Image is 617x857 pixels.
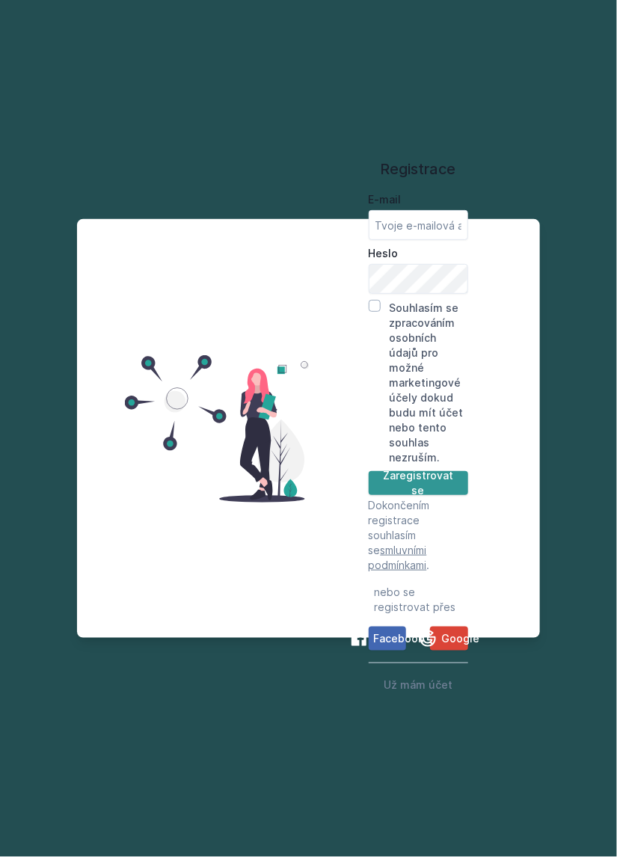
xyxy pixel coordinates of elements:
span: Google [442,631,480,646]
button: Zaregistrovat se [369,471,468,495]
label: Souhlasím se zpracováním osobních údajů pro možné marketingové účely dokud budu mít účet nebo ten... [390,301,464,464]
input: Tvoje e-mailová adresa [369,210,468,240]
button: Google [430,627,468,651]
label: E-mail [369,192,468,207]
button: Už mám účet [384,675,452,693]
h1: Registrace [369,158,468,180]
span: nebo se registrovat přes [375,585,462,615]
span: Už mám účet [384,678,452,691]
a: smluvními podmínkami [369,544,427,571]
label: Heslo [369,246,468,261]
span: Facebook [373,631,424,646]
p: Dokončením registrace souhlasím se . [369,498,468,573]
button: Facebook [369,627,407,651]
